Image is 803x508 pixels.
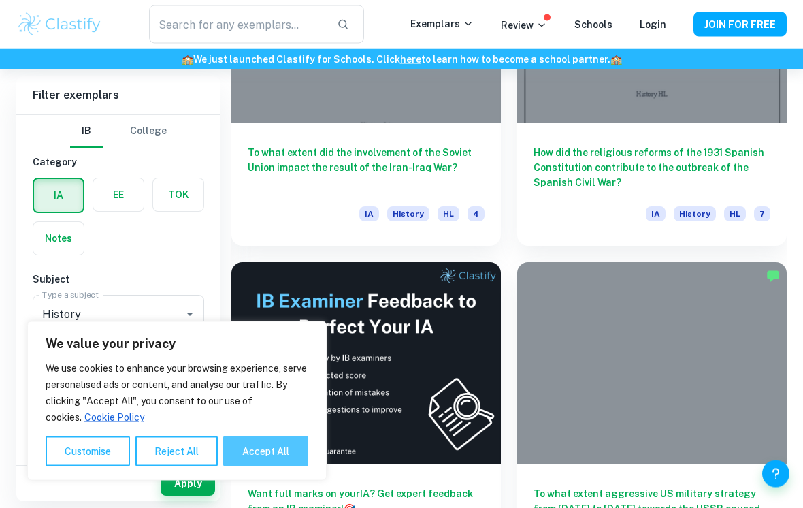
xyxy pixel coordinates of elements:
[33,272,204,287] h6: Subject
[674,207,716,222] span: History
[468,207,485,222] span: 4
[42,289,99,300] label: Type a subject
[161,471,215,496] button: Apply
[724,207,746,222] span: HL
[16,76,220,114] h6: Filter exemplars
[33,222,84,255] button: Notes
[410,16,474,31] p: Exemplars
[438,207,459,222] span: HL
[70,115,103,148] button: IB
[248,146,485,191] h6: To what extent did the involvement of the Soviet Union impact the result of the Iran-Iraq War?
[93,178,144,211] button: EE
[84,411,145,424] a: Cookie Policy
[33,155,204,170] h6: Category
[534,146,770,191] h6: How did the religious reforms of the 1931 Spanish Constitution contribute to the outbreak of the ...
[766,270,780,283] img: Marked
[400,54,421,65] a: here
[149,5,326,44] input: Search for any exemplars...
[16,11,103,38] img: Clastify logo
[574,19,612,30] a: Schools
[640,19,666,30] a: Login
[223,436,308,466] button: Accept All
[180,304,199,323] button: Open
[46,336,308,352] p: We value your privacy
[610,54,622,65] span: 🏫
[46,436,130,466] button: Customise
[182,54,193,65] span: 🏫
[34,179,83,212] button: IA
[153,178,203,211] button: TOK
[231,263,501,465] img: Thumbnail
[3,52,800,67] h6: We just launched Clastify for Schools. Click to learn how to become a school partner.
[70,115,167,148] div: Filter type choice
[387,207,429,222] span: History
[359,207,379,222] span: IA
[754,207,770,222] span: 7
[762,460,789,488] button: Help and Feedback
[135,436,218,466] button: Reject All
[501,18,547,33] p: Review
[27,321,327,481] div: We value your privacy
[130,115,167,148] button: College
[693,12,787,37] button: JOIN FOR FREE
[46,360,308,426] p: We use cookies to enhance your browsing experience, serve personalised ads or content, and analys...
[646,207,666,222] span: IA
